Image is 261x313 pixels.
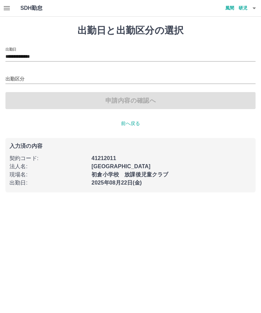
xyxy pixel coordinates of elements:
b: 41212011 [91,155,116,161]
p: 出勤日 : [10,179,87,187]
b: 初倉小学校 放課後児童クラブ [91,172,168,177]
p: 入力済の内容 [10,143,251,149]
p: 現場名 : [10,171,87,179]
h1: 出勤日と出勤区分の選択 [5,25,256,36]
p: 前へ戻る [5,120,256,127]
p: 法人名 : [10,162,87,171]
label: 出勤日 [5,47,16,52]
p: 契約コード : [10,154,87,162]
b: [GEOGRAPHIC_DATA] [91,163,151,169]
b: 2025年08月22日(金) [91,180,142,186]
